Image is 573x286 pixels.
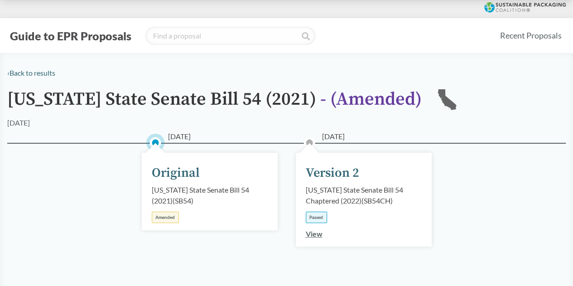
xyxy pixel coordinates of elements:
[306,164,359,183] div: Version 2
[306,212,327,223] div: Passed
[7,68,55,77] a: ‹Back to results
[152,164,200,183] div: Original
[322,131,345,142] span: [DATE]
[152,184,268,206] div: [US_STATE] State Senate Bill 54 (2021) ( SB54 )
[496,25,566,46] a: Recent Proposals
[145,27,315,45] input: Find a proposal
[320,88,422,111] span: - ( Amended )
[152,212,179,223] div: Amended
[168,131,191,142] span: [DATE]
[7,89,422,117] h1: [US_STATE] State Senate Bill 54 (2021)
[7,117,30,128] div: [DATE]
[7,29,134,43] button: Guide to EPR Proposals
[306,184,422,206] div: [US_STATE] State Senate Bill 54 Chaptered (2022) ( SB54CH )
[306,229,323,238] a: View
